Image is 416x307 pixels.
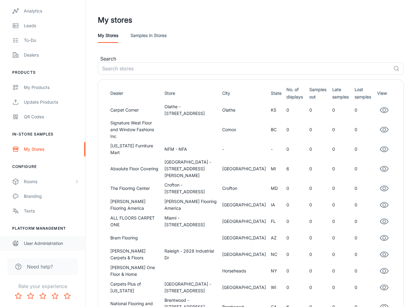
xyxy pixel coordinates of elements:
[330,279,352,296] td: 0
[24,8,79,14] div: Analytics
[220,118,268,141] td: Comox
[268,85,284,102] th: State
[98,15,132,26] h1: My stores
[162,279,219,296] td: [GEOGRAPHIC_DATA] - [STREET_ADDRESS]
[24,22,79,29] div: Leads
[162,141,219,157] td: NFM - NFA
[220,157,268,180] td: [GEOGRAPHIC_DATA]
[61,290,73,302] button: Rate 5 star
[352,246,375,263] td: 0
[24,193,79,200] div: Branding
[330,197,352,213] td: 0
[24,146,79,153] div: My Stores
[284,102,307,118] td: 0
[330,246,352,263] td: 0
[268,213,284,230] td: FL
[268,230,284,246] td: AZ
[98,28,118,43] a: My stores
[307,157,330,180] td: 0
[220,141,268,157] td: -
[24,37,79,44] div: To-do
[162,157,219,180] td: [GEOGRAPHIC_DATA] - [STREET_ADDRESS][PERSON_NAME]
[27,263,53,270] span: Need help?
[307,85,330,102] th: Samples out
[37,290,49,302] button: Rate 3 star
[307,141,330,157] td: 0
[284,157,307,180] td: 6
[268,180,284,197] td: MD
[103,157,162,180] td: Absolute Floor Covering
[352,118,375,141] td: 0
[12,290,24,302] button: Rate 1 star
[284,246,307,263] td: 0
[131,28,167,43] a: Samples in stores
[284,197,307,213] td: 0
[24,99,79,105] div: Update Products
[268,141,284,157] td: -
[284,141,307,157] td: 0
[220,263,268,279] td: Horseheads
[100,55,404,62] p: Search
[24,240,79,247] div: User Administration
[103,213,162,230] td: ALL FLOORS CARPET ONE
[268,246,284,263] td: NC
[352,263,375,279] td: 0
[268,197,284,213] td: IA
[103,279,162,296] td: Carpets Plus of [US_STATE]
[24,52,79,58] div: Dealers
[103,85,162,102] th: Dealer
[284,279,307,296] td: 0
[162,213,219,230] td: Miami - [STREET_ADDRESS]
[330,157,352,180] td: 0
[220,230,268,246] td: [GEOGRAPHIC_DATA]
[103,141,162,157] td: [US_STATE] Furniture Mart
[330,102,352,118] td: 0
[103,246,162,263] td: [PERSON_NAME] Carpets & Floors
[352,197,375,213] td: 0
[220,279,268,296] td: [GEOGRAPHIC_DATA]
[375,85,399,102] th: View
[103,197,162,213] td: [PERSON_NAME] Flooring America
[268,263,284,279] td: NY
[330,85,352,102] th: Late samples
[330,213,352,230] td: 0
[268,157,284,180] td: MI
[284,230,307,246] td: 0
[352,141,375,157] td: 0
[330,263,352,279] td: 0
[220,197,268,213] td: [GEOGRAPHIC_DATA]
[352,180,375,197] td: 0
[352,85,375,102] th: Lost samples
[307,263,330,279] td: 0
[162,102,219,118] td: Olathe - [STREET_ADDRESS]
[307,213,330,230] td: 0
[24,84,79,91] div: My Products
[268,102,284,118] td: KS
[162,246,219,263] td: Raleigh - 2828 Industrial Dr
[220,180,268,197] td: Crofton
[5,283,80,290] p: Rate your experience
[307,246,330,263] td: 0
[24,208,79,214] div: Texts
[220,102,268,118] td: Olathe
[24,113,79,120] div: QR Codes
[103,180,162,197] td: The Flooring Center
[103,263,162,279] td: [PERSON_NAME] One Floor & Home
[307,118,330,141] td: 0
[307,102,330,118] td: 0
[352,230,375,246] td: 0
[103,102,162,118] td: Carpet Corner
[49,290,61,302] button: Rate 4 star
[220,85,268,102] th: City
[162,85,219,102] th: Store
[330,180,352,197] td: 0
[330,141,352,157] td: 0
[307,180,330,197] td: 0
[307,197,330,213] td: 0
[268,279,284,296] td: WI
[284,180,307,197] td: 0
[220,246,268,263] td: [GEOGRAPHIC_DATA]
[352,102,375,118] td: 0
[284,263,307,279] td: 0
[98,62,391,75] input: Search stores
